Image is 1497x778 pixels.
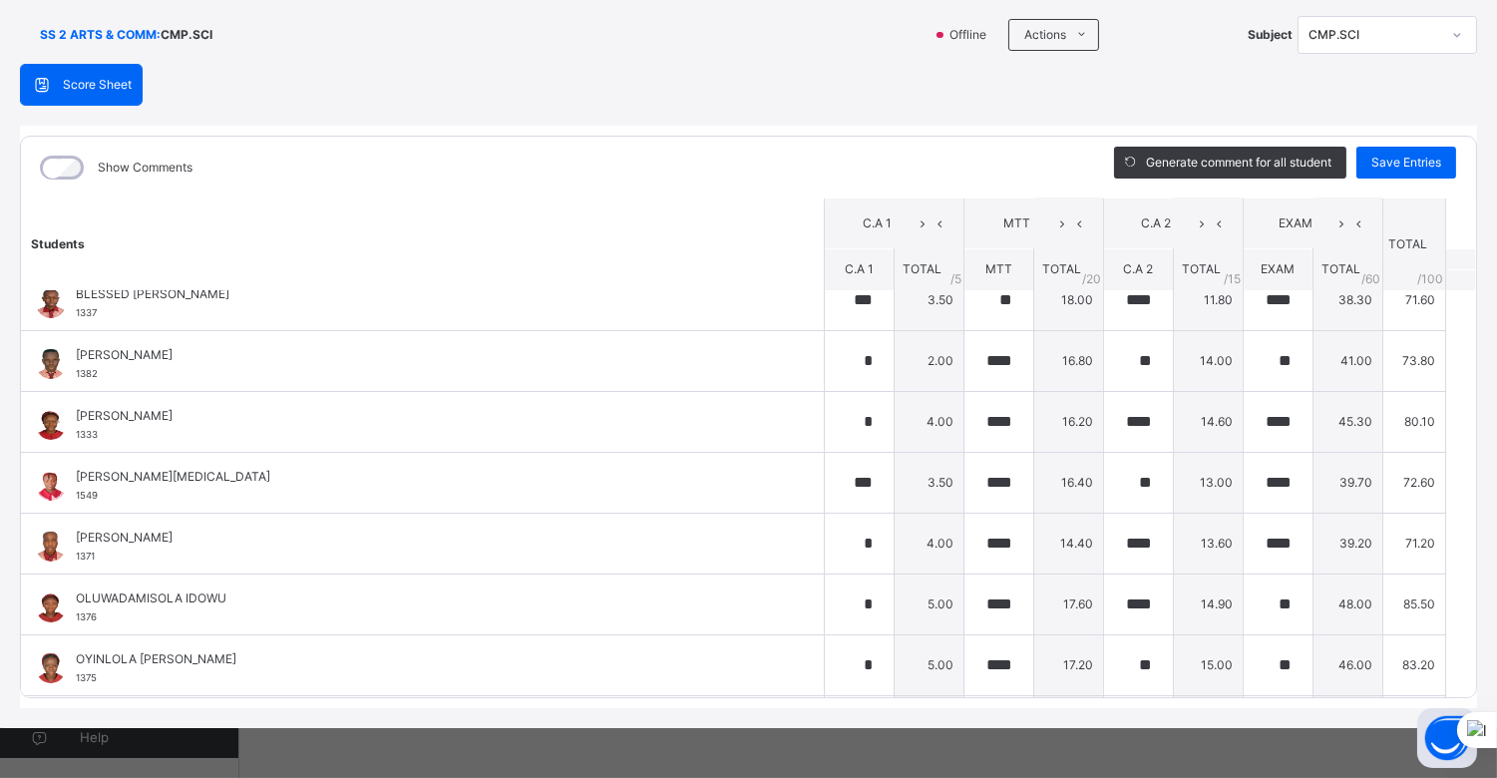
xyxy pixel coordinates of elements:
[1313,269,1383,330] td: 38.30
[1034,513,1104,574] td: 14.40
[76,589,779,607] span: OLUWADAMISOLA IDOWU
[895,452,964,513] td: 3.50
[36,349,66,379] img: 1382.png
[1383,269,1446,330] td: 71.60
[1309,26,1440,44] div: CMP.SCI
[950,270,961,288] span: / 5
[1383,452,1446,513] td: 72.60
[1024,26,1066,44] span: Actions
[31,236,85,251] span: Students
[1146,154,1331,172] span: Generate comment for all student
[1174,269,1244,330] td: 11.80
[76,490,98,501] span: 1549
[1417,708,1477,768] button: Open asap
[1259,215,1333,233] span: EXAM
[98,159,192,177] label: Show Comments
[1322,262,1361,277] span: TOTAL
[76,307,97,318] span: 1337
[895,634,964,695] td: 5.00
[1417,270,1443,288] span: /100
[76,672,97,683] span: 1375
[1043,262,1082,277] span: TOTAL
[1174,513,1244,574] td: 13.60
[895,330,964,391] td: 2.00
[1034,269,1104,330] td: 18.00
[1262,262,1296,277] span: EXAM
[895,574,964,634] td: 5.00
[76,346,779,364] span: [PERSON_NAME]
[840,215,915,233] span: C.A 1
[979,215,1054,233] span: MTT
[76,368,98,379] span: 1382
[1034,330,1104,391] td: 16.80
[1313,391,1383,452] td: 45.30
[1313,574,1383,634] td: 48.00
[895,391,964,452] td: 4.00
[1034,695,1104,756] td: 16.80
[40,26,161,44] span: SS 2 ARTS & COMM :
[895,695,964,756] td: 4.50
[76,407,779,425] span: [PERSON_NAME]
[1383,574,1446,634] td: 85.50
[76,551,95,562] span: 1371
[1034,452,1104,513] td: 16.40
[1313,634,1383,695] td: 46.00
[904,262,942,277] span: TOTAL
[1183,262,1222,277] span: TOTAL
[36,288,66,318] img: 1337.png
[1361,270,1380,288] span: / 60
[1174,634,1244,695] td: 15.00
[1174,330,1244,391] td: 14.00
[1034,634,1104,695] td: 17.20
[36,471,66,501] img: 1549.png
[845,262,874,277] span: C.A 1
[1383,330,1446,391] td: 73.80
[1383,513,1446,574] td: 71.20
[1313,330,1383,391] td: 41.00
[1383,634,1446,695] td: 83.20
[1313,513,1383,574] td: 39.20
[1174,574,1244,634] td: 14.90
[76,285,779,303] span: BLESSED [PERSON_NAME]
[1383,391,1446,452] td: 80.10
[36,653,66,683] img: 1375.png
[1174,391,1244,452] td: 14.60
[161,26,212,44] span: CMP.SCI
[1313,695,1383,756] td: 41.70
[1224,270,1241,288] span: / 15
[985,262,1012,277] span: MTT
[1248,26,1293,44] span: Subject
[63,76,132,94] span: Score Sheet
[76,429,98,440] span: 1333
[76,468,779,486] span: [PERSON_NAME][MEDICAL_DATA]
[36,532,66,562] img: 1371.png
[36,592,66,622] img: 1376.png
[76,529,779,547] span: [PERSON_NAME]
[1383,198,1446,291] th: TOTAL
[1034,574,1104,634] td: 17.60
[1174,452,1244,513] td: 13.00
[36,410,66,440] img: 1333.png
[1124,262,1154,277] span: C.A 2
[1174,695,1244,756] td: 14.00
[1371,154,1441,172] span: Save Entries
[1034,391,1104,452] td: 16.20
[1383,695,1446,756] td: 77.00
[895,513,964,574] td: 4.00
[1119,215,1194,233] span: C.A 2
[895,269,964,330] td: 3.50
[1082,270,1101,288] span: / 20
[1313,452,1383,513] td: 39.70
[76,611,97,622] span: 1376
[947,26,998,44] span: Offline
[76,650,779,668] span: OYINLOLA [PERSON_NAME]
